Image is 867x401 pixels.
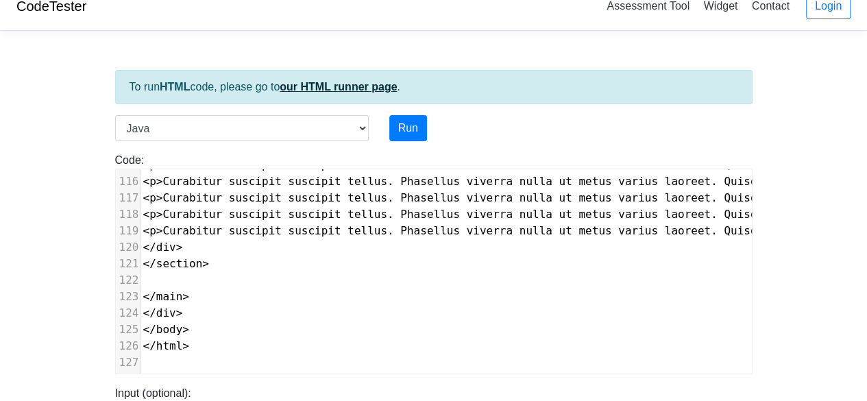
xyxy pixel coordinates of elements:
div: 118 [116,206,140,223]
div: 122 [116,272,140,289]
div: 119 [116,223,140,239]
div: 120 [116,239,140,256]
div: 127 [116,354,140,371]
div: 124 [116,305,140,321]
div: 125 [116,321,140,338]
span: </main> [143,290,190,303]
div: 121 [116,256,140,272]
div: To run code, please go to . [115,70,753,104]
button: Run [389,115,427,141]
div: 123 [116,289,140,305]
span: </div> [143,241,183,254]
a: our HTML runner page [280,81,397,93]
span: </div> [143,306,183,319]
div: 116 [116,173,140,190]
div: 126 [116,338,140,354]
span: </section> [143,257,209,270]
span: </html> [143,339,190,352]
strong: HTML [160,81,190,93]
span: </body> [143,323,190,336]
div: Code: [105,152,763,374]
div: 117 [116,190,140,206]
